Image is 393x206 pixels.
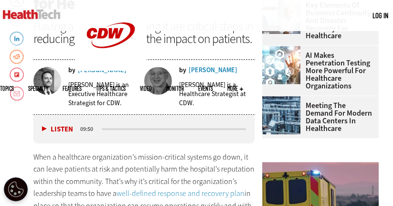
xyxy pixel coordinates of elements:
a: Video [140,86,152,91]
a: CDW [75,63,147,73]
a: engineer with laptop overlooking data center [262,96,305,104]
div: User menu [372,11,388,21]
div: media player [33,115,255,143]
span: Specialty [28,86,48,91]
button: Open Preferences [4,177,28,201]
a: Tips & Tactics [96,86,126,91]
span: More [227,86,243,91]
a: Events [198,86,213,91]
a: well-defined response and recovery plan [117,188,244,198]
a: Meeting the Demand for Modern Data Centers in Healthcare [262,102,373,132]
img: Home [3,10,61,19]
div: Cookie Settings [4,177,28,201]
a: AI Makes Penetration Testing More Powerful for Healthcare Organizations [262,52,373,90]
a: Features [63,86,82,91]
div: duration [79,125,100,133]
img: engineer with laptop overlooking data center [262,96,300,134]
button: Listen [42,126,73,133]
a: MonITor [166,86,184,91]
a: Log in [372,11,388,20]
